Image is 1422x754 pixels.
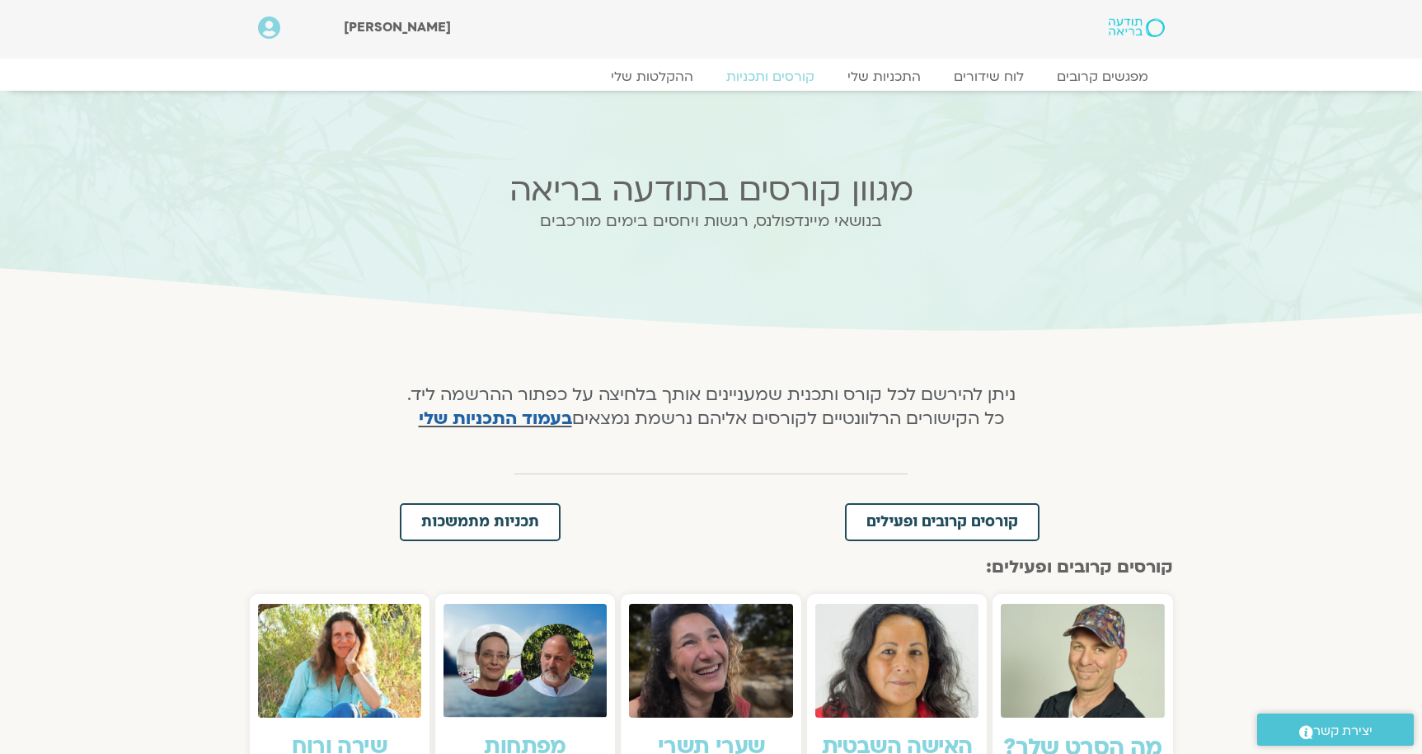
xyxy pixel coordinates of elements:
[419,407,572,431] a: בעמוד התכניות שלי
[258,68,1165,85] nav: Menu
[1040,68,1165,85] a: מפגשים קרובים
[710,68,831,85] a: קורסים ותכניות
[831,68,937,85] a: התכניות שלי
[399,384,1023,431] h4: ניתן להירשם לכל קורס ותכנית שמעניינים אותך בלחיצה על כפתור ההרשמה ליד. כל הקישורים הרלוונטיים לקו...
[937,68,1040,85] a: לוח שידורים
[845,503,1040,541] a: קורסים קרובים ופעילים
[421,515,539,530] span: תכניות מתמשכות
[1313,720,1373,742] span: יצירת קשר
[388,212,1035,230] h2: בנושאי מיינדפולנס, רגשות ויחסים בימים מורכבים
[866,515,1018,530] span: קורסים קרובים ופעילים
[388,172,1035,209] h2: מגוון קורסים בתודעה בריאה
[400,503,561,541] a: תכניות מתמשכות
[594,68,710,85] a: ההקלטות שלי
[344,18,451,36] span: [PERSON_NAME]
[250,558,1173,577] h2: קורסים קרובים ופעילים:
[1257,714,1414,746] a: יצירת קשר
